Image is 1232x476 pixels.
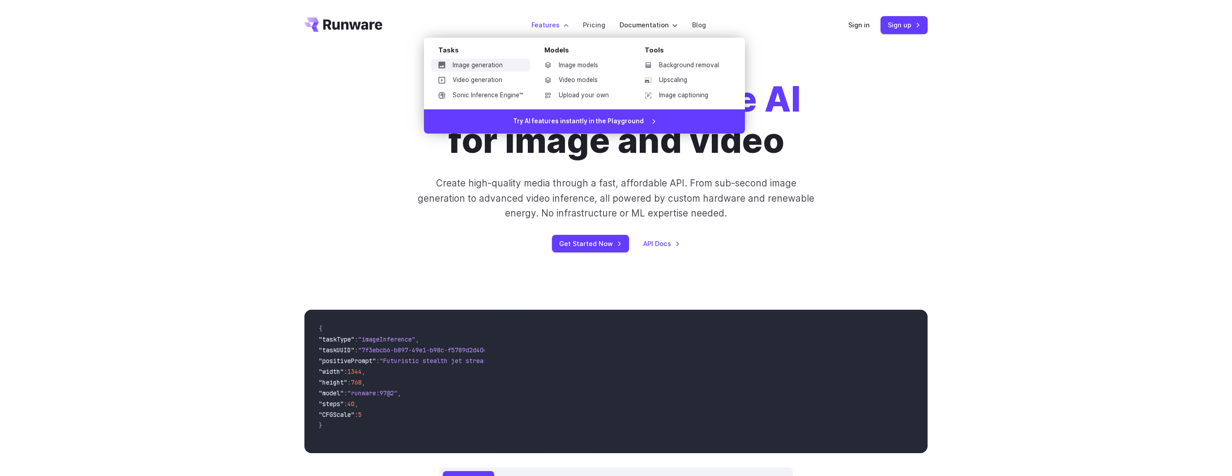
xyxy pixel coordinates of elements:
a: Go to / [304,17,382,32]
span: "runware:97@2" [347,389,398,397]
span: { [319,325,322,333]
a: Blog [692,20,706,30]
span: 768 [351,378,362,386]
span: "model" [319,389,344,397]
span: 5 [358,411,362,419]
span: : [347,378,351,386]
div: Models [544,45,630,59]
span: , [362,368,365,376]
a: Try AI features instantly in the Playground [424,109,745,134]
a: Image models [537,59,630,72]
span: } [319,421,322,429]
a: Upscaling [637,74,731,87]
span: , [415,335,419,343]
p: Create high-quality media through a fast, affordable API. From sub-second image generation to adv... [417,176,816,221]
a: Sonic Inference Engine™ [431,89,530,102]
span: , [362,378,365,386]
a: Background removal [637,59,731,72]
span: "Futuristic stealth jet streaking through a neon-lit cityscape with glowing purple exhaust" [380,357,706,365]
a: Get Started Now [552,235,629,252]
a: Upload your own [537,89,630,102]
span: 1344 [347,368,362,376]
div: Tools [645,45,731,59]
span: "width" [319,368,344,376]
span: "7f3ebcb6-b897-49e1-b98c-f5789d2d40d7" [358,346,494,354]
span: "positivePrompt" [319,357,376,365]
span: : [376,357,380,365]
label: Documentation [620,20,678,30]
span: "steps" [319,400,344,408]
span: , [355,400,358,408]
span: : [344,400,347,408]
span: "imageInference" [358,335,415,343]
span: : [344,389,347,397]
span: 40 [347,400,355,408]
span: "height" [319,378,347,386]
span: : [355,411,358,419]
a: API Docs [643,238,680,249]
span: "taskUUID" [319,346,355,354]
a: Sign in [848,20,870,30]
label: Features [531,20,569,30]
a: Video generation [431,74,530,87]
span: "CFGScale" [319,411,355,419]
span: , [398,389,401,397]
a: Image generation [431,59,530,72]
a: Sign up [881,16,928,34]
span: "taskType" [319,335,355,343]
span: : [355,346,358,354]
a: Image captioning [637,89,731,102]
div: Tasks [438,45,530,59]
a: Video models [537,74,630,87]
span: : [344,368,347,376]
span: : [355,335,358,343]
a: Pricing [583,20,605,30]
